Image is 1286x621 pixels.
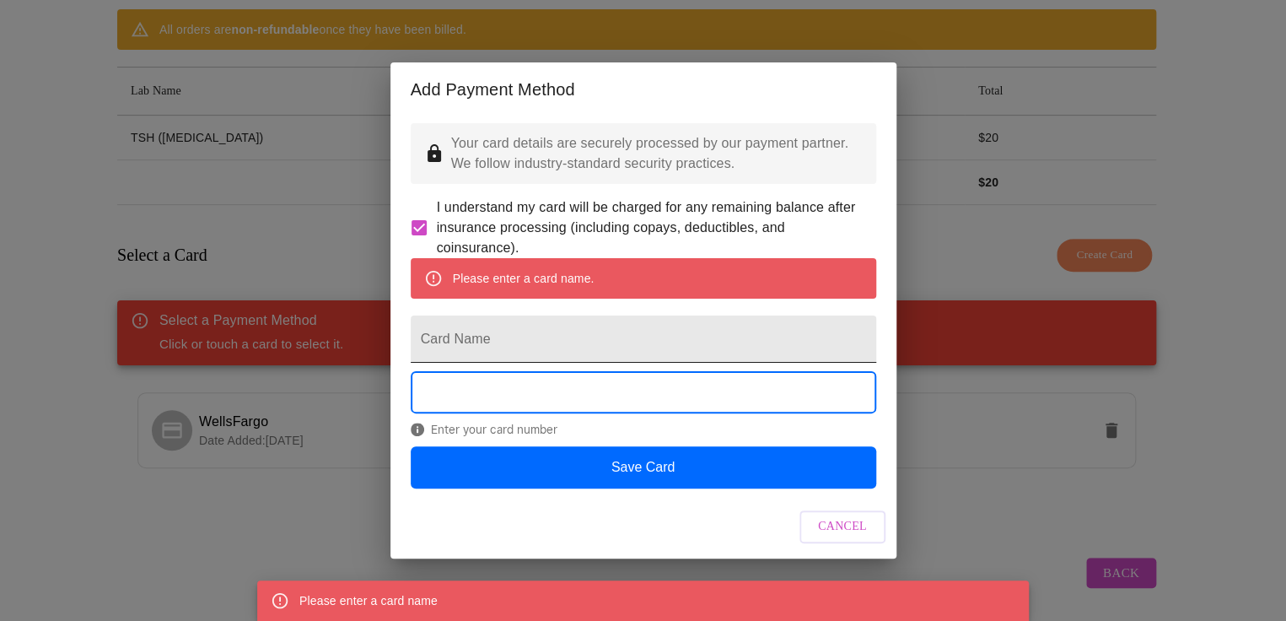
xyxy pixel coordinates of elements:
[437,197,863,258] span: I understand my card will be charged for any remaining balance after insurance processing (includ...
[299,586,438,616] div: Please enter a card name
[799,510,885,543] button: Cancel
[818,516,867,537] span: Cancel
[451,133,863,174] p: Your card details are securely processed by our payment partner. We follow industry-standard secu...
[411,446,876,489] button: Save Card
[411,423,876,436] span: Enter your card number
[412,372,875,413] iframe: Secure Credit Card Form
[453,263,595,294] div: Please enter a card name.
[411,76,876,103] h2: Add Payment Method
